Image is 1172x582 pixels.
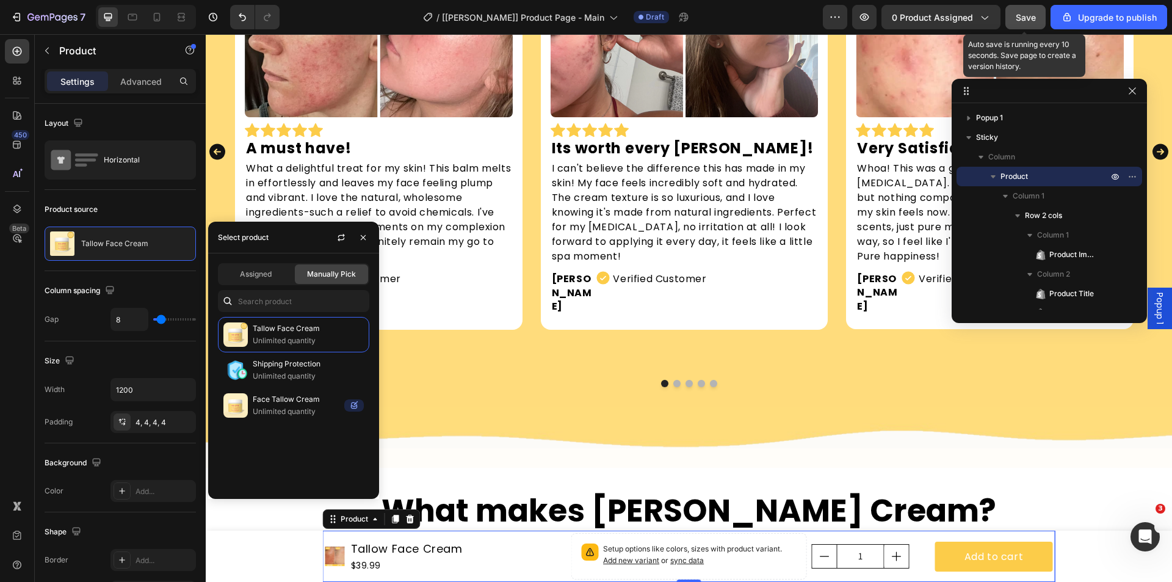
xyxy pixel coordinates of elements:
[144,524,258,539] div: $39.99
[136,417,193,428] div: 4, 4, 4, 4
[223,322,248,347] img: collections
[45,314,59,325] div: Gap
[50,231,74,256] img: product feature img
[651,238,693,279] p: [PERSON_NAME]
[607,511,631,534] button: decrement
[45,555,68,566] div: Border
[111,379,195,401] input: Auto
[253,358,364,370] p: Shipping Protection
[45,353,77,369] div: Size
[1037,268,1070,280] span: Column 2
[12,130,29,140] div: 450
[307,269,356,280] span: Manually Pick
[646,12,664,23] span: Draft
[45,384,65,395] div: Width
[759,515,818,530] div: Add to cart
[988,151,1015,163] span: Column
[1049,307,1096,319] span: Product Price
[40,107,306,122] p: A must have!
[1051,5,1167,29] button: Upgrade to publish
[45,416,73,427] div: Padding
[976,112,1003,124] span: Popup 1
[407,238,501,252] p: Verified Customer
[45,283,117,299] div: Column spacing
[45,204,98,215] div: Product source
[436,11,440,24] span: /
[729,507,847,537] button: Add to cart
[679,511,703,534] button: increment
[253,370,364,382] p: Unlimited quantity
[1016,12,1036,23] span: Save
[892,11,973,24] span: 0 product assigned
[240,269,272,280] span: Assigned
[45,524,84,540] div: Shape
[881,5,1000,29] button: 0 product assigned
[206,34,1172,582] iframe: To enrich screen reader interactions, please activate Accessibility in Grammarly extension settings
[948,258,960,290] span: Popup 1
[346,238,388,279] p: [PERSON_NAME]
[104,146,178,174] div: Horizontal
[346,107,612,122] p: Its worth every [PERSON_NAME]!
[111,308,148,330] input: Auto
[1000,170,1028,183] span: Product
[253,322,364,335] p: Tallow Face Cream
[480,346,487,353] button: Dot
[651,127,917,230] p: Whoa! This was a game changer for my [MEDICAL_DATA]. I've tried countless moisturizers, but nothi...
[117,452,850,501] h2: What makes [PERSON_NAME] Cream?
[120,75,162,88] p: Advanced
[713,238,806,252] p: Verified Customer
[442,11,604,24] span: [[PERSON_NAME]] Product Page - Main
[492,346,499,353] button: Dot
[59,43,163,58] p: Product
[1061,11,1157,24] div: Upgrade to publish
[60,75,95,88] p: Settings
[230,5,280,29] div: Undo/Redo
[2,107,21,127] button: Carousel Back Arrow
[80,10,85,24] p: 7
[631,511,679,534] input: quantity
[45,455,104,471] div: Background
[465,522,498,531] span: sync data
[81,239,148,248] p: Tallow Face Cream
[397,522,454,531] span: Add new variant
[945,107,964,127] button: Carousel Next Arrow
[253,406,339,418] p: Unlimited quantity
[976,131,998,144] span: Sticky
[1130,522,1160,551] iframe: Intercom live chat
[45,486,63,497] div: Color
[9,224,29,233] div: Beta
[132,479,165,490] div: Product
[1049,288,1094,300] span: Product Title
[223,393,248,418] img: collections
[223,358,248,382] img: collections
[454,522,498,531] span: or
[136,486,193,497] div: Add...
[1037,229,1069,241] span: Column 1
[1156,504,1165,514] span: 3
[40,238,82,279] p: [PERSON_NAME]
[40,127,306,230] p: What a delightful treat for my skin! This balm melts in effortlessly and leaves my face feeling p...
[253,335,364,347] p: Unlimited quantity
[504,346,512,353] button: Dot
[218,290,369,312] input: Search in Settings & Advanced
[1025,209,1062,222] span: Row 2 cols
[1005,5,1046,29] button: Save
[346,127,612,230] p: I can't believe the difference this has made in my skin! My face feels incredibly soft and hydrat...
[1049,249,1096,261] span: Product Images
[5,5,91,29] button: 7
[455,346,463,353] button: Dot
[397,509,591,533] p: Setup options like colors, sizes with product variant.
[253,393,339,406] p: Face Tallow Cream
[1013,190,1044,202] span: Column 1
[218,232,269,243] div: Select product
[651,107,917,122] p: Very Satisfied!
[45,115,85,132] div: Layout
[144,505,258,524] h1: Tallow Face Cream
[136,555,193,566] div: Add...
[468,346,475,353] button: Dot
[102,238,195,252] p: Verified Customer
